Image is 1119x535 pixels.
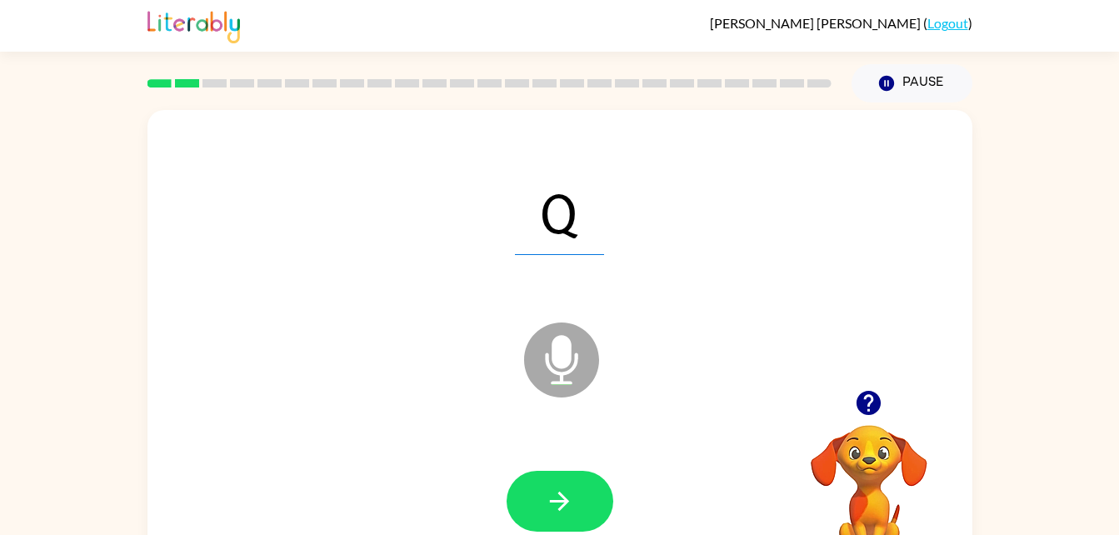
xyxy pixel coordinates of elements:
[710,15,923,31] span: [PERSON_NAME] [PERSON_NAME]
[710,15,972,31] div: ( )
[147,7,240,43] img: Literably
[927,15,968,31] a: Logout
[852,64,972,102] button: Pause
[515,168,604,255] span: Q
